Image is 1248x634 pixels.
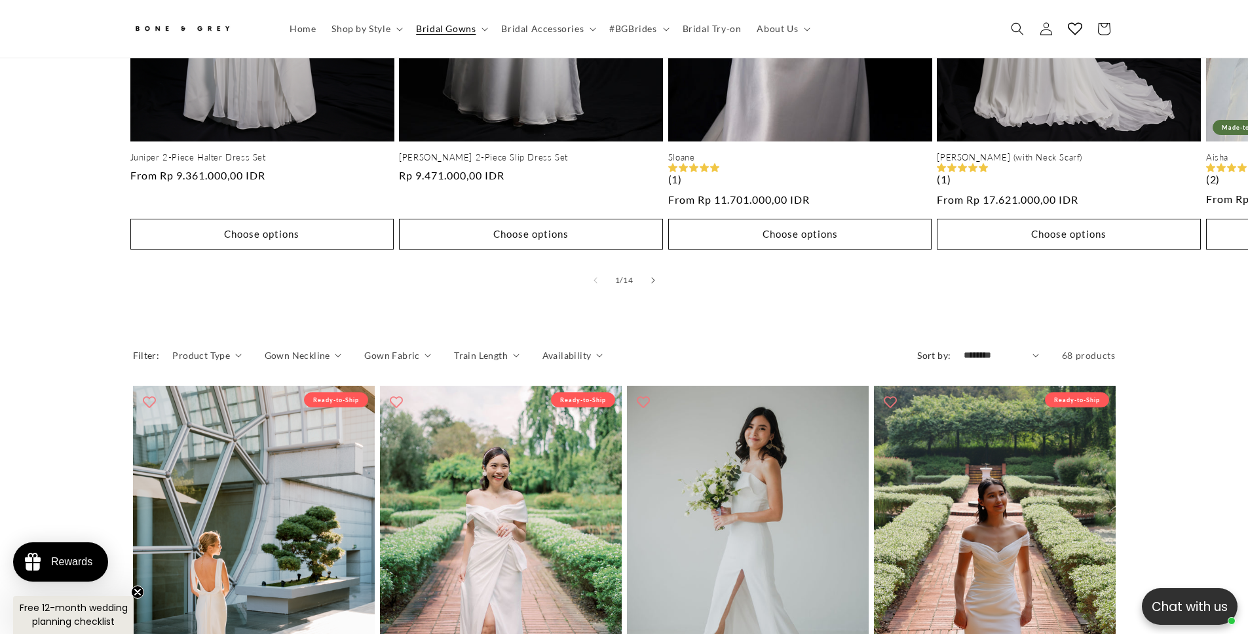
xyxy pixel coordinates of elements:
button: Close teaser [131,586,144,599]
p: Chat with us [1142,597,1238,616]
summary: Bridal Gowns [408,15,493,43]
summary: #BGBrides [601,15,674,43]
span: 14 [623,274,633,287]
summary: Bridal Accessories [493,15,601,43]
button: Slide left [581,266,610,295]
span: About Us [757,23,798,35]
button: Add to wishlist [136,389,162,415]
span: 1 [615,274,620,287]
span: Shop by Style [331,23,390,35]
a: [PERSON_NAME] (with Neck Scarf) [937,152,1201,163]
a: Bridal Try-on [675,15,749,43]
span: Product Type [172,348,230,362]
a: Home [282,15,324,43]
span: Bridal Accessories [501,23,584,35]
div: Rewards [51,556,92,568]
button: Choose options [130,219,394,250]
h2: Filter: [133,348,160,362]
button: Choose options [937,219,1201,250]
summary: Shop by Style [324,15,408,43]
span: Train Length [454,348,508,362]
span: Availability [542,348,592,362]
span: Bridal Gowns [416,23,476,35]
button: Choose options [668,219,932,250]
img: Bone and Grey Bridal [133,18,231,40]
span: / [620,274,623,287]
span: 68 products [1062,350,1116,361]
button: Add to wishlist [877,389,903,415]
summary: Train Length (0 selected) [454,348,519,362]
summary: About Us [749,15,816,43]
span: Free 12-month wedding planning checklist [20,601,128,628]
button: Open chatbox [1142,588,1238,625]
span: Gown Neckline [265,348,330,362]
label: Sort by: [917,350,951,361]
summary: Gown Fabric (0 selected) [364,348,431,362]
button: Choose options [399,219,663,250]
a: [PERSON_NAME] 2-Piece Slip Dress Set [399,152,663,163]
a: Juniper 2-Piece Halter Dress Set [130,152,394,163]
summary: Gown Neckline (0 selected) [265,348,342,362]
span: #BGBrides [609,23,656,35]
summary: Product Type (0 selected) [172,348,241,362]
a: Sloane [668,152,932,163]
summary: Search [1003,14,1032,43]
a: Bone and Grey Bridal [128,13,269,45]
summary: Availability (0 selected) [542,348,603,362]
span: Gown Fabric [364,348,419,362]
button: Slide right [639,266,668,295]
button: Add to wishlist [630,389,656,415]
span: Home [290,23,316,35]
div: Free 12-month wedding planning checklistClose teaser [13,596,134,634]
span: Bridal Try-on [683,23,742,35]
button: Add to wishlist [383,389,409,415]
